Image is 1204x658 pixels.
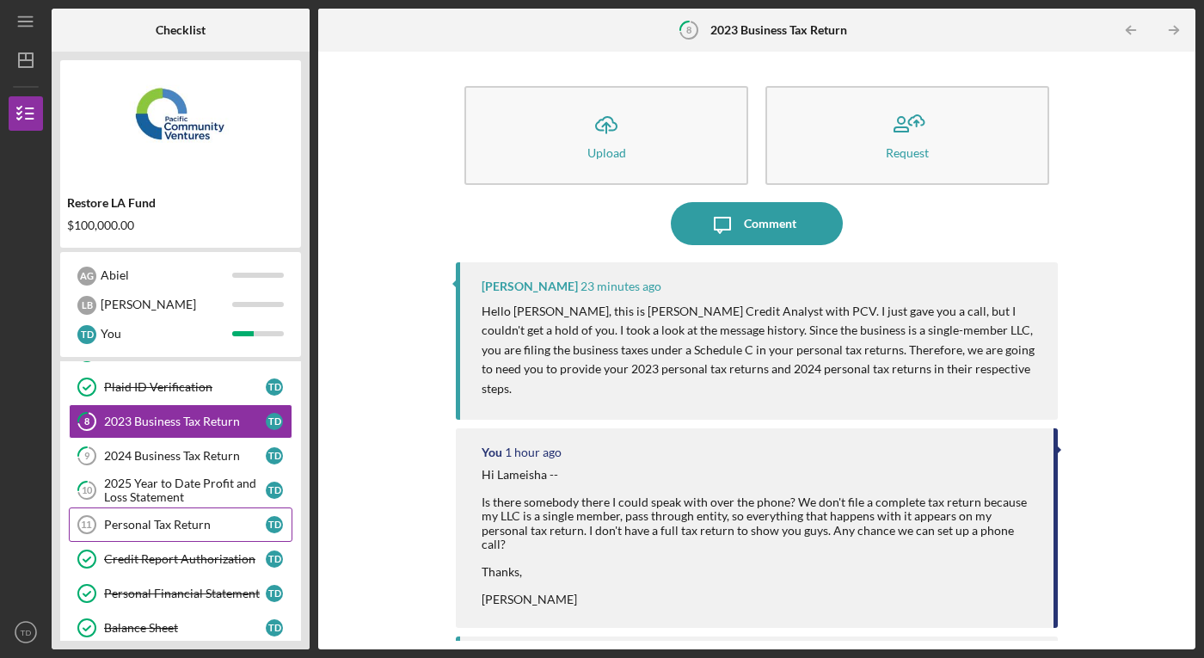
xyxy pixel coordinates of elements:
[101,261,232,290] div: Abiel
[580,280,661,293] time: 2025-10-09 20:51
[464,86,748,185] button: Upload
[744,202,796,245] div: Comment
[69,473,292,507] a: 102025 Year to Date Profit and Loss StatementTD
[69,507,292,542] a: 11Personal Tax ReturnTD
[69,611,292,645] a: Balance SheetTD
[69,370,292,404] a: Plaid ID VerificationTD
[505,446,562,459] time: 2025-10-09 20:04
[77,325,96,344] div: T D
[77,267,96,286] div: A G
[482,446,502,459] div: You
[482,280,578,293] div: [PERSON_NAME]
[266,585,283,602] div: T D
[266,378,283,396] div: T D
[686,24,691,35] tspan: 8
[60,69,301,172] img: Product logo
[9,615,43,649] button: TD
[266,413,283,430] div: T D
[84,416,89,427] tspan: 8
[101,290,232,319] div: [PERSON_NAME]
[104,587,266,600] div: Personal Financial Statement
[104,477,266,504] div: 2025 Year to Date Profit and Loss Statement
[266,619,283,636] div: T D
[104,518,266,532] div: Personal Tax Return
[104,449,266,463] div: 2024 Business Tax Return
[587,146,626,159] div: Upload
[886,146,929,159] div: Request
[156,23,206,37] b: Checklist
[710,23,847,37] b: 2023 Business Tax Return
[101,319,232,348] div: You
[82,485,93,496] tspan: 10
[69,576,292,611] a: Personal Financial StatementTD
[84,451,90,462] tspan: 9
[104,552,266,566] div: Credit Report Authorization
[482,468,1036,606] div: Hi Lameisha -- Is there somebody there I could speak with over the phone? We don't file a complet...
[482,302,1041,398] p: Hello [PERSON_NAME], this is [PERSON_NAME] Credit Analyst with PCV. I just gave you a call, but I...
[67,196,294,210] div: Restore LA Fund
[67,218,294,232] div: $100,000.00
[266,516,283,533] div: T D
[104,380,266,394] div: Plaid ID Verification
[69,439,292,473] a: 92024 Business Tax ReturnTD
[69,404,292,439] a: 82023 Business Tax ReturnTD
[21,628,32,637] text: TD
[77,296,96,315] div: L B
[266,482,283,499] div: T D
[765,86,1049,185] button: Request
[104,621,266,635] div: Balance Sheet
[671,202,843,245] button: Comment
[266,550,283,568] div: T D
[81,520,91,530] tspan: 11
[266,447,283,464] div: T D
[69,542,292,576] a: Credit Report AuthorizationTD
[104,415,266,428] div: 2023 Business Tax Return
